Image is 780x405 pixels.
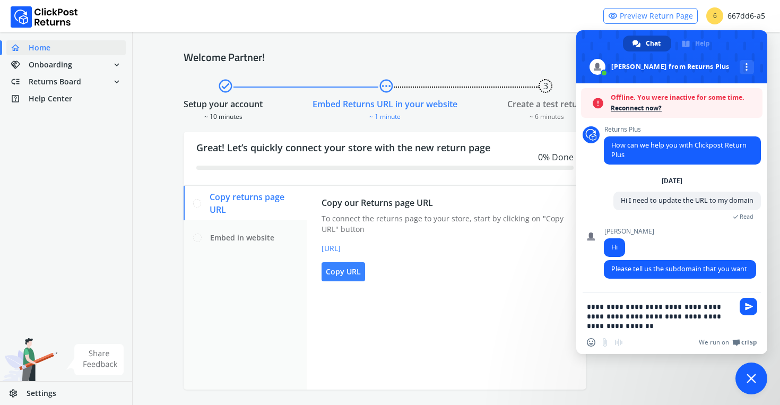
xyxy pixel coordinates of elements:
span: Help Center [29,93,72,104]
span: Read [740,213,753,220]
span: Reconnect now? [611,103,757,114]
a: We run onCrisp [699,338,757,347]
div: ~ 10 minutes [184,110,263,121]
span: check_circle [218,76,233,96]
span: low_priority [11,74,29,89]
span: Hi [611,243,618,252]
div: 667dd6-a5 [706,7,765,24]
button: Copy URL [322,262,365,281]
span: Returns Board [29,76,81,87]
div: Setup your account [184,98,263,110]
div: Chat [623,36,671,51]
a: [URL] [322,243,571,254]
div: To connect the returns page to your store, start by clicking on "Copy URL" button [322,213,571,235]
span: pending [378,76,394,96]
div: More channels [740,60,754,74]
span: 6 [706,7,723,24]
span: Insert an emoji [587,338,595,347]
span: Offline. You were inactive for some time. [611,92,757,103]
span: Onboarding [29,59,72,70]
span: Send [740,298,757,315]
span: Embed in website [210,232,274,243]
span: visibility [608,8,618,23]
button: 3 [539,79,552,93]
span: We run on [699,338,729,347]
span: settings [8,386,27,401]
a: homeHome [6,40,126,55]
span: home [11,40,29,55]
span: Please tell us the subdomain that you want. [611,264,749,273]
span: Crisp [741,338,757,347]
div: Copy our Returns page URL [322,196,571,209]
div: Create a test return [507,98,586,110]
span: handshake [11,57,29,72]
span: How can we help you with Clickpost Return Plus [611,141,747,159]
span: Home [29,42,50,53]
h4: Welcome Partner! [184,51,729,64]
span: Returns Plus [604,126,761,133]
a: visibilityPreview Return Page [603,8,698,24]
span: Settings [27,388,56,399]
div: Close chat [735,363,767,394]
span: expand_more [112,57,122,72]
textarea: Compose your message... [587,302,733,331]
span: help_center [11,91,29,106]
span: expand_more [112,74,122,89]
span: Hi I need to update the URL to my domain [621,196,753,205]
div: ~ 6 minutes [507,110,586,121]
span: Chat [646,36,661,51]
div: Great! Let’s quickly connect your store with the new return page [184,132,586,185]
span: [PERSON_NAME] [604,228,654,235]
span: Copy returns page URL [210,191,298,216]
div: [DATE] [662,178,682,184]
div: Embed Returns URL in your website [313,98,457,110]
img: share feedback [66,344,124,375]
a: help_centerHelp Center [6,91,126,106]
div: ~ 1 minute [313,110,457,121]
div: 0 % Done [196,151,574,163]
img: Logo [11,6,78,28]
